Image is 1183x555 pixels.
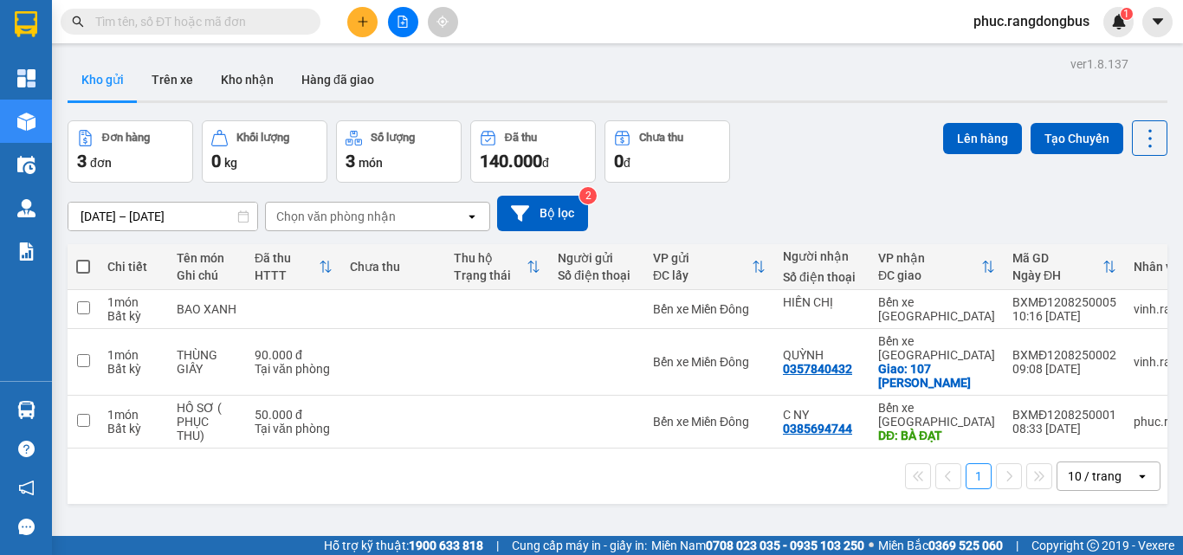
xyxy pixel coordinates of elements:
[1135,469,1149,483] svg: open
[107,408,159,422] div: 1 món
[496,536,499,555] span: |
[107,362,159,376] div: Bất kỳ
[255,251,319,265] div: Đã thu
[1012,309,1116,323] div: 10:16 [DATE]
[783,348,861,362] div: QUỲNH
[928,539,1003,552] strong: 0369 525 060
[1142,7,1173,37] button: caret-down
[72,16,84,28] span: search
[1012,362,1116,376] div: 09:08 [DATE]
[1031,123,1123,154] button: Tạo Chuyến
[653,415,766,429] div: Bến xe Miền Đông
[653,268,752,282] div: ĐC lấy
[77,151,87,171] span: 3
[1123,8,1129,20] span: 1
[1111,14,1127,29] img: icon-new-feature
[1016,536,1018,555] span: |
[1150,14,1166,29] span: caret-down
[783,270,861,284] div: Số điện thoại
[878,536,1003,555] span: Miền Bắc
[1070,55,1128,74] div: ver 1.8.137
[878,401,995,429] div: Bến xe [GEOGRAPHIC_DATA]
[202,120,327,183] button: Khối lượng0kg
[783,249,861,263] div: Người nhận
[624,156,630,170] span: đ
[177,251,237,265] div: Tên món
[454,251,527,265] div: Thu hộ
[255,422,333,436] div: Tại văn phòng
[542,156,549,170] span: đ
[68,120,193,183] button: Đơn hàng3đơn
[138,59,207,100] button: Trên xe
[558,251,636,265] div: Người gửi
[878,251,981,265] div: VP nhận
[878,429,995,442] div: DĐ: BÀ ĐẠT
[18,519,35,535] span: message
[177,348,237,376] div: THÙNG GIẤY
[107,348,159,362] div: 1 món
[177,268,237,282] div: Ghi chú
[177,302,237,316] div: BAO XANH
[347,7,378,37] button: plus
[324,536,483,555] span: Hỗ trợ kỹ thuật:
[68,203,257,230] input: Select a date range.
[497,196,588,231] button: Bộ lọc
[783,422,852,436] div: 0385694744
[255,348,333,362] div: 90.000 đ
[246,244,341,290] th: Toggle SortBy
[878,362,995,390] div: Giao: 107 PHAN CHU TRINH
[346,151,355,171] span: 3
[639,132,683,144] div: Chưa thu
[357,16,369,28] span: plus
[1068,468,1122,485] div: 10 / trang
[1012,251,1102,265] div: Mã GD
[869,244,1004,290] th: Toggle SortBy
[1012,408,1116,422] div: BXMĐ1208250001
[644,244,774,290] th: Toggle SortBy
[288,59,388,100] button: Hàng đã giao
[783,362,852,376] div: 0357840432
[783,408,861,422] div: C NY
[15,11,37,37] img: logo-vxr
[783,295,861,309] div: HIỀN CHỊ
[966,463,992,489] button: 1
[388,7,418,37] button: file-add
[614,151,624,171] span: 0
[604,120,730,183] button: Chưa thu0đ
[255,362,333,376] div: Tại văn phòng
[653,251,752,265] div: VP gửi
[17,113,36,131] img: warehouse-icon
[512,536,647,555] span: Cung cấp máy in - giấy in:
[1012,422,1116,436] div: 08:33 [DATE]
[1012,268,1102,282] div: Ngày ĐH
[878,268,981,282] div: ĐC giao
[17,199,36,217] img: warehouse-icon
[95,12,300,31] input: Tìm tên, số ĐT hoặc mã đơn
[17,242,36,261] img: solution-icon
[960,10,1103,32] span: phuc.rangdongbus
[465,210,479,223] svg: open
[107,422,159,436] div: Bất kỳ
[1087,539,1099,552] span: copyright
[878,295,995,323] div: Bến xe [GEOGRAPHIC_DATA]
[869,542,874,549] span: ⚪️
[1012,295,1116,309] div: BXMĐ1208250005
[17,401,36,419] img: warehouse-icon
[255,408,333,422] div: 50.000 đ
[18,480,35,496] span: notification
[397,16,409,28] span: file-add
[653,355,766,369] div: Bến xe Miền Đông
[1004,244,1125,290] th: Toggle SortBy
[350,260,436,274] div: Chưa thu
[255,268,319,282] div: HTTT
[18,441,35,457] span: question-circle
[579,187,597,204] sup: 2
[1121,8,1133,20] sup: 1
[107,260,159,274] div: Chi tiết
[207,59,288,100] button: Kho nhận
[371,132,415,144] div: Số lượng
[480,151,542,171] span: 140.000
[90,156,112,170] span: đơn
[454,268,527,282] div: Trạng thái
[878,334,995,362] div: Bến xe [GEOGRAPHIC_DATA]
